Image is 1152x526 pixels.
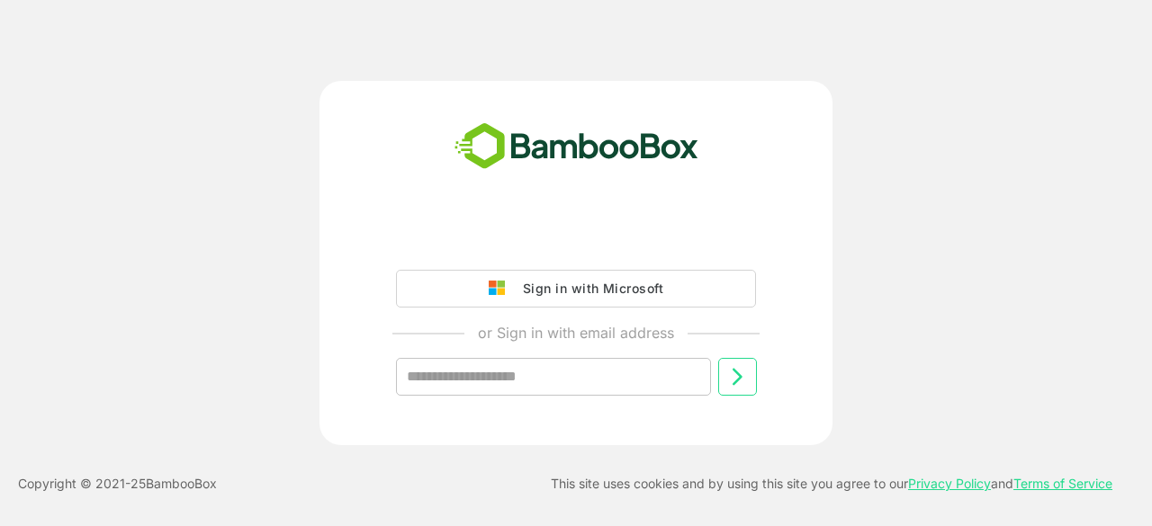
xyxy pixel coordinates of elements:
img: bamboobox [445,117,708,176]
a: Terms of Service [1013,476,1112,491]
div: Sign in with Microsoft [514,277,663,300]
img: google [489,281,514,297]
button: Sign in with Microsoft [396,270,756,308]
p: Copyright © 2021- 25 BambooBox [18,473,217,495]
p: or Sign in with email address [478,322,674,343]
a: Privacy Policy [908,476,991,491]
p: This site uses cookies and by using this site you agree to our and [551,473,1112,495]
